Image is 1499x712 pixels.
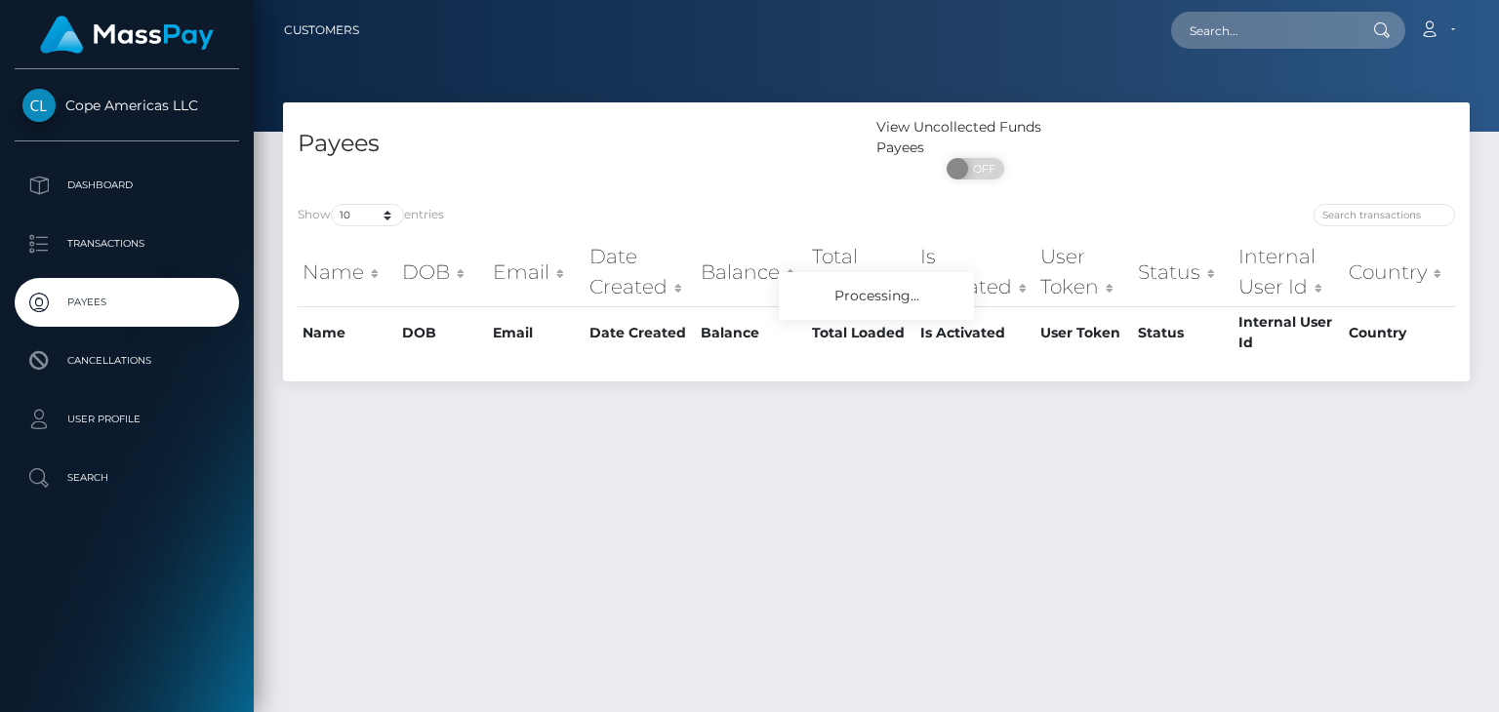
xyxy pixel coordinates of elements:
[298,306,397,358] th: Name
[1171,12,1355,49] input: Search...
[15,161,239,210] a: Dashboard
[779,272,974,320] div: Processing...
[40,16,214,54] img: MassPay Logo
[1234,306,1344,358] th: Internal User Id
[1133,237,1234,306] th: Status
[876,117,1074,158] div: View Uncollected Funds Payees
[696,237,807,306] th: Balance
[22,346,231,376] p: Cancellations
[15,219,239,268] a: Transactions
[807,306,915,358] th: Total Loaded
[696,306,807,358] th: Balance
[1314,204,1455,226] input: Search transactions
[1133,306,1234,358] th: Status
[585,237,696,306] th: Date Created
[22,463,231,493] p: Search
[397,306,488,358] th: DOB
[488,237,585,306] th: Email
[22,229,231,258] p: Transactions
[1234,237,1344,306] th: Internal User Id
[331,204,404,226] select: Showentries
[298,237,397,306] th: Name
[22,405,231,434] p: User Profile
[915,237,1035,306] th: Is Activated
[1035,237,1133,306] th: User Token
[807,237,915,306] th: Total Loaded
[585,306,696,358] th: Date Created
[298,204,444,226] label: Show entries
[15,97,239,114] span: Cope Americas LLC
[1344,306,1455,358] th: Country
[397,237,488,306] th: DOB
[957,158,1006,179] span: OFF
[15,395,239,444] a: User Profile
[1035,306,1133,358] th: User Token
[488,306,585,358] th: Email
[15,454,239,502] a: Search
[22,89,56,122] img: Cope Americas LLC
[298,127,862,161] h4: Payees
[284,10,359,51] a: Customers
[22,171,231,200] p: Dashboard
[15,336,239,385] a: Cancellations
[15,278,239,327] a: Payees
[22,288,231,317] p: Payees
[915,306,1035,358] th: Is Activated
[1344,237,1455,306] th: Country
